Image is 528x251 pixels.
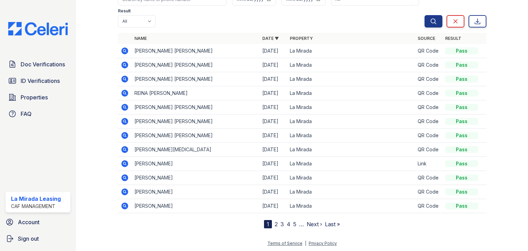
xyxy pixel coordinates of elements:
[11,203,61,210] div: CAF Management
[415,58,442,72] td: QR Code
[293,221,296,228] a: 5
[260,129,287,143] td: [DATE]
[260,114,287,129] td: [DATE]
[287,114,415,129] td: La Mirada
[267,241,302,246] a: Terms of Service
[445,132,478,139] div: Pass
[3,232,73,245] a: Sign out
[415,199,442,213] td: QR Code
[415,86,442,100] td: QR Code
[132,72,260,86] td: [PERSON_NAME] [PERSON_NAME]
[445,160,478,167] div: Pass
[325,221,340,228] a: Last »
[445,174,478,181] div: Pass
[445,90,478,97] div: Pass
[11,195,61,203] div: La Mirada Leasing
[264,220,272,228] div: 1
[415,72,442,86] td: QR Code
[260,100,287,114] td: [DATE]
[132,114,260,129] td: [PERSON_NAME] [PERSON_NAME]
[132,129,260,143] td: [PERSON_NAME] [PERSON_NAME]
[132,44,260,58] td: [PERSON_NAME] [PERSON_NAME]
[260,143,287,157] td: [DATE]
[445,118,478,125] div: Pass
[132,86,260,100] td: REINA [PERSON_NAME]
[5,57,70,71] a: Doc Verifications
[445,76,478,83] div: Pass
[287,72,415,86] td: La Mirada
[287,143,415,157] td: La Mirada
[287,86,415,100] td: La Mirada
[5,90,70,104] a: Properties
[132,171,260,185] td: [PERSON_NAME]
[287,44,415,58] td: La Mirada
[299,220,304,228] span: …
[415,185,442,199] td: QR Code
[415,44,442,58] td: QR Code
[260,58,287,72] td: [DATE]
[132,157,260,171] td: [PERSON_NAME]
[260,171,287,185] td: [DATE]
[134,36,147,41] a: Name
[132,199,260,213] td: [PERSON_NAME]
[260,86,287,100] td: [DATE]
[445,104,478,111] div: Pass
[21,77,60,85] span: ID Verifications
[415,100,442,114] td: QR Code
[260,44,287,58] td: [DATE]
[280,221,284,228] a: 3
[309,241,337,246] a: Privacy Policy
[21,93,48,101] span: Properties
[445,203,478,209] div: Pass
[18,218,40,226] span: Account
[3,215,73,229] a: Account
[132,143,260,157] td: [PERSON_NAME][MEDICAL_DATA]
[445,62,478,68] div: Pass
[307,221,322,228] a: Next ›
[445,47,478,54] div: Pass
[415,129,442,143] td: QR Code
[287,171,415,185] td: La Mirada
[445,146,478,153] div: Pass
[445,36,461,41] a: Result
[445,188,478,195] div: Pass
[132,58,260,72] td: [PERSON_NAME] [PERSON_NAME]
[287,100,415,114] td: La Mirada
[132,100,260,114] td: [PERSON_NAME] [PERSON_NAME]
[287,58,415,72] td: La Mirada
[287,221,290,228] a: 4
[21,110,32,118] span: FAQ
[415,114,442,129] td: QR Code
[118,8,131,14] label: Result
[5,107,70,121] a: FAQ
[260,72,287,86] td: [DATE]
[275,221,278,228] a: 2
[260,199,287,213] td: [DATE]
[415,143,442,157] td: QR Code
[287,185,415,199] td: La Mirada
[415,171,442,185] td: QR Code
[287,129,415,143] td: La Mirada
[287,199,415,213] td: La Mirada
[3,22,73,35] img: CE_Logo_Blue-a8612792a0a2168367f1c8372b55b34899dd931a85d93a1a3d3e32e68fde9ad4.png
[287,157,415,171] td: La Mirada
[305,241,306,246] div: |
[262,36,279,41] a: Date ▼
[21,60,65,68] span: Doc Verifications
[5,74,70,88] a: ID Verifications
[290,36,313,41] a: Property
[415,157,442,171] td: Link
[418,36,435,41] a: Source
[132,185,260,199] td: [PERSON_NAME]
[260,157,287,171] td: [DATE]
[18,234,39,243] span: Sign out
[260,185,287,199] td: [DATE]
